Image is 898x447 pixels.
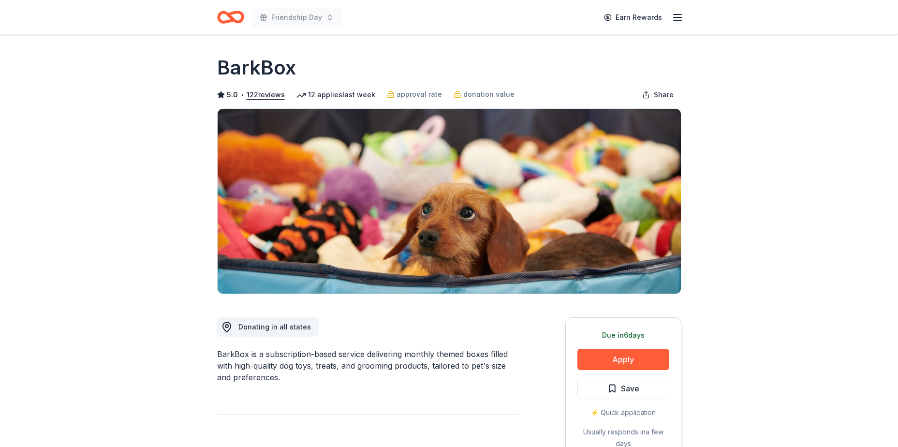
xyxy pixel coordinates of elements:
[252,8,341,27] button: Friendship Day
[387,89,442,100] a: approval rate
[598,9,668,26] a: Earn Rewards
[463,89,515,100] span: donation value
[217,348,519,383] div: BarkBox is a subscription-based service delivering monthly themed boxes filled with high-quality ...
[296,89,375,101] div: 12 applies last week
[621,382,639,395] span: Save
[238,323,311,331] span: Donating in all states
[271,12,322,23] span: Friendship Day
[577,349,669,370] button: Apply
[577,329,669,341] div: Due in 6 days
[217,54,296,81] h1: BarkBox
[577,378,669,399] button: Save
[218,109,681,294] img: Image for BarkBox
[634,85,681,104] button: Share
[397,89,442,100] span: approval rate
[247,89,285,101] button: 122reviews
[217,6,244,29] a: Home
[227,89,238,101] span: 5.0
[240,91,244,99] span: •
[577,407,669,418] div: ⚡️ Quick application
[654,89,674,101] span: Share
[454,89,515,100] a: donation value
